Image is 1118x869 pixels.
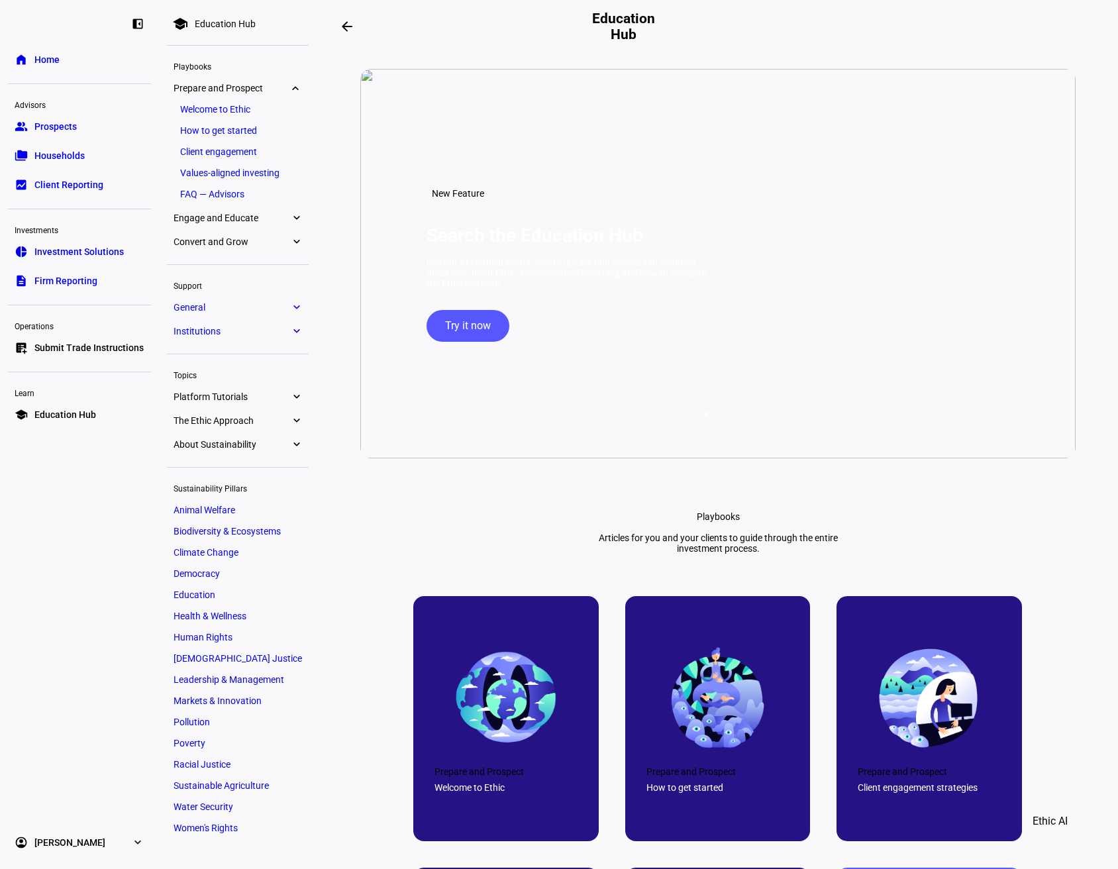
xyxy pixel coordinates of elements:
[167,607,309,625] a: Health & Wellness
[174,236,290,247] span: Convert and Grow
[34,408,96,421] span: Education Hub
[174,674,284,685] span: Leadership & Management
[290,390,302,403] eth-mat-symbol: expand_more
[167,298,309,317] a: Generalexpand_more
[167,776,309,795] a: Sustainable Agriculture
[174,213,290,223] span: Engage and Educate
[195,19,256,29] div: Education Hub
[290,325,302,338] eth-mat-symbol: expand_more
[167,649,309,668] a: [DEMOGRAPHIC_DATA] Justice
[167,564,309,583] a: Democracy
[167,670,309,689] a: Leadership & Management
[15,341,28,354] eth-mat-symbol: list_alt_add
[174,83,290,93] span: Prepare and Prospect
[8,238,151,265] a: pie_chartInvestment Solutions
[174,326,290,336] span: Institutions
[290,438,302,451] eth-mat-symbol: expand_more
[167,713,309,731] a: Pollution
[174,801,233,812] span: Water Security
[34,274,97,287] span: Firm Reporting
[15,178,28,191] eth-mat-symbol: bid_landscape
[174,611,246,621] span: Health & Wellness
[174,185,302,203] a: FAQ — Advisors
[445,310,491,342] span: Try it now
[15,274,28,287] eth-mat-symbol: description
[290,301,302,314] eth-mat-symbol: expand_more
[167,797,309,816] a: Water Security
[174,142,302,161] a: Client engagement
[167,734,309,752] a: Poverty
[590,11,658,42] h2: Education Hub
[131,836,144,849] eth-mat-symbol: expand_more
[8,95,151,113] div: Advisors
[8,220,151,238] div: Investments
[432,188,484,199] span: New Feature
[174,415,290,426] span: The Ethic Approach
[172,16,188,32] mat-icon: school
[167,56,309,75] div: Playbooks
[174,780,269,791] span: Sustainable Agriculture
[15,836,28,849] eth-mat-symbol: account_circle
[34,53,60,66] span: Home
[174,164,302,182] a: Values-aligned investing
[1014,805,1086,837] button: Ethic AI
[34,149,85,162] span: Households
[174,717,210,727] span: Pollution
[8,113,151,140] a: groupProspects
[427,257,711,289] div: Use our AI-enabled search tool to quickly find answers to common questions about Ethic, values-al...
[427,310,509,342] button: Try it now
[290,211,302,225] eth-mat-symbol: expand_more
[34,120,77,133] span: Prospects
[290,414,302,427] eth-mat-symbol: expand_more
[858,766,1001,777] div: Prepare and Prospect
[174,121,302,140] a: How to get started
[665,644,770,750] img: 67c0a1a361bf038d2e293661_66d75062e6db20f9f8bea3a5_World%25203.png
[174,505,235,515] span: Animal Welfare
[167,691,309,710] a: Markets & Innovation
[174,100,302,119] a: Welcome to Ethic
[174,302,290,313] span: General
[697,511,740,522] div: Playbooks
[1033,805,1068,837] span: Ethic AI
[167,586,309,604] a: Education
[646,766,789,777] div: Prepare and Prospect
[427,225,643,246] h1: Search the Education Hub
[167,543,309,562] a: Climate Change
[167,276,309,294] div: Support
[174,823,238,833] span: Women's Rights
[174,568,220,579] span: Democracy
[453,645,558,750] img: 67c0a1a41fd1db2665af57fe_663e60d4891242c5d6cd469c_final-earth.png
[167,819,309,837] a: Women's Rights
[585,533,851,554] div: Articles for you and your clients to guide through the entire investment process.
[34,341,144,354] span: Submit Trade Instructions
[174,439,290,450] span: About Sustainability
[8,316,151,334] div: Operations
[8,383,151,401] div: Learn
[15,245,28,258] eth-mat-symbol: pie_chart
[434,782,578,793] div: Welcome to Ethic
[174,391,290,402] span: Platform Tutorials
[15,149,28,162] eth-mat-symbol: folder_copy
[290,81,302,95] eth-mat-symbol: expand_more
[167,365,309,383] div: Topics
[174,526,281,537] span: Biodiversity & Ecosystems
[34,836,105,849] span: [PERSON_NAME]
[290,235,302,248] eth-mat-symbol: expand_more
[167,755,309,774] a: Racial Justice
[8,46,151,73] a: homeHome
[167,322,309,340] a: Institutionsexpand_more
[15,53,28,66] eth-mat-symbol: home
[174,695,262,706] span: Markets & Innovation
[34,245,124,258] span: Investment Solutions
[174,738,205,748] span: Poverty
[167,501,309,519] a: Animal Welfare
[434,766,578,777] div: Prepare and Prospect
[339,19,355,34] mat-icon: arrow_backwards
[646,782,789,793] div: How to get started
[8,142,151,169] a: folder_copyHouseholds
[131,17,144,30] eth-mat-symbol: left_panel_close
[174,653,302,664] span: [DEMOGRAPHIC_DATA] Justice
[8,268,151,294] a: descriptionFirm Reporting
[167,628,309,646] a: Human Rights
[8,172,151,198] a: bid_landscapeClient Reporting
